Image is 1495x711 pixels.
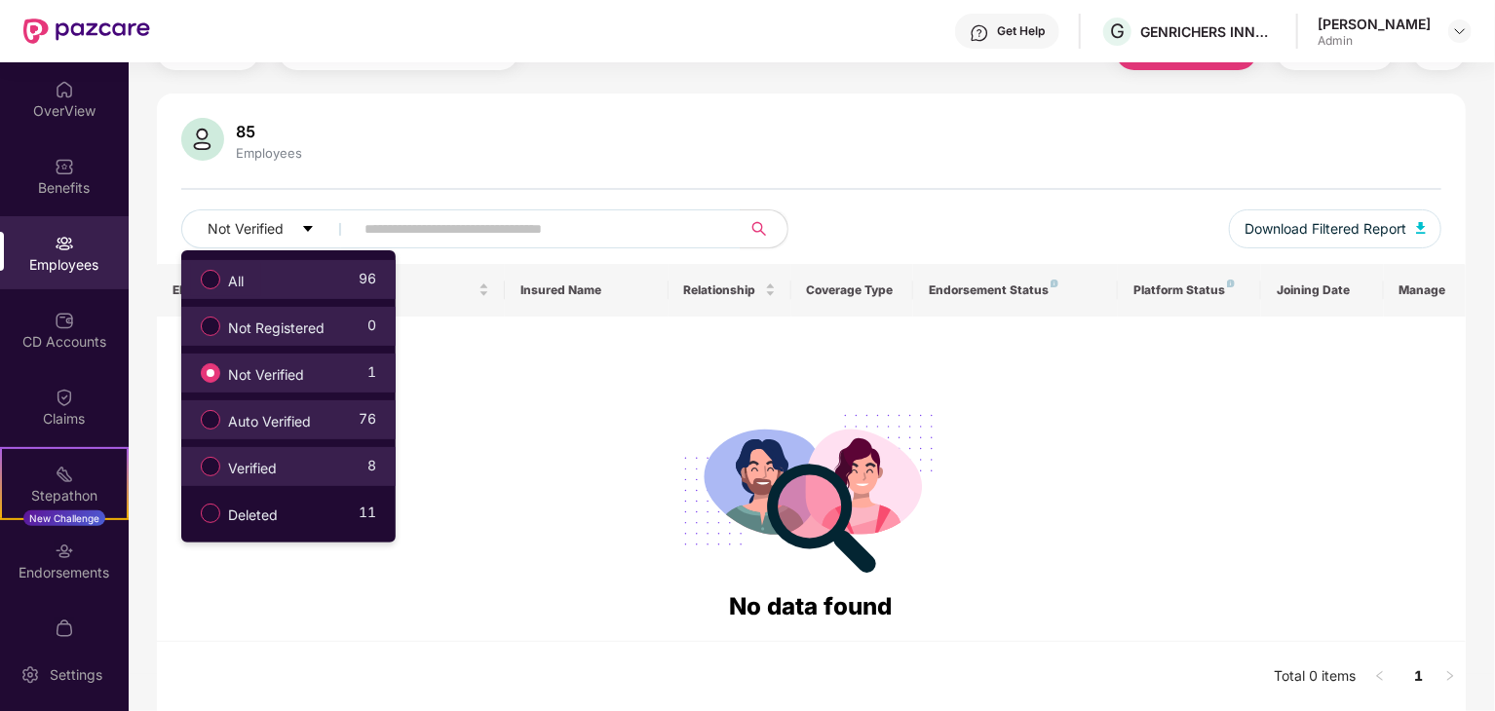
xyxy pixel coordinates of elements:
[367,455,376,483] span: 8
[220,271,251,292] span: All
[172,282,229,298] span: EID
[1384,264,1466,317] th: Manage
[740,209,788,248] button: search
[684,282,761,298] span: Relationship
[220,458,285,479] span: Verified
[44,665,108,685] div: Settings
[1245,218,1406,240] span: Download Filtered Report
[1110,19,1125,43] span: G
[55,311,74,330] img: svg+xml;base64,PHN2ZyBpZD0iQ0RfQWNjb3VudHMiIGRhdGEtbmFtZT0iQ0QgQWNjb3VudHMiIHhtbG5zPSJodHRwOi8vd3...
[1261,264,1384,317] th: Joining Date
[970,23,989,43] img: svg+xml;base64,PHN2ZyBpZD0iSGVscC0zMngzMiIgeG1sbnM9Imh0dHA6Ly93d3cudzMub3JnLzIwMDAvc3ZnIiB3aWR0aD...
[220,411,319,432] span: Auto Verified
[55,618,74,638] img: svg+xml;base64,PHN2ZyBpZD0iTXlfT3JkZXJzIiBkYXRhLW5hbWU9Ik15IE9yZGVycyIgeG1sbnM9Imh0dHA6Ly93d3cudz...
[997,23,1045,39] div: Get Help
[1133,282,1246,298] div: Platform Status
[1403,661,1435,692] li: 1
[1275,661,1357,692] li: Total 0 items
[23,510,105,526] div: New Challenge
[1051,280,1058,287] img: svg+xml;base64,PHN2ZyB4bWxucz0iaHR0cDovL3d3dy53My5vcmcvMjAwMC9zdmciIHdpZHRoPSI4IiBoZWlnaHQ9IjgiIH...
[1435,661,1466,692] li: Next Page
[220,505,286,526] span: Deleted
[220,318,332,339] span: Not Registered
[929,282,1102,298] div: Endorsement Status
[1416,222,1426,234] img: svg+xml;base64,PHN2ZyB4bWxucz0iaHR0cDovL3d3dy53My5vcmcvMjAwMC9zdmciIHhtbG5zOnhsaW5rPSJodHRwOi8vd3...
[55,465,74,484] img: svg+xml;base64,PHN2ZyB4bWxucz0iaHR0cDovL3d3dy53My5vcmcvMjAwMC9zdmciIHdpZHRoPSIyMSIgaGVpZ2h0PSIyMC...
[1229,209,1441,248] button: Download Filtered Report
[1318,33,1431,49] div: Admin
[55,157,74,176] img: svg+xml;base64,PHN2ZyBpZD0iQmVuZWZpdHMiIHhtbG5zPSJodHRwOi8vd3d3LnczLm9yZy8yMDAwL3N2ZyIgd2lkdGg9Ij...
[232,145,306,161] div: Employees
[505,264,669,317] th: Insured Name
[157,264,259,317] th: EID
[181,209,361,248] button: Not Verifiedcaret-down
[791,264,914,317] th: Coverage Type
[232,122,306,141] div: 85
[367,315,376,343] span: 0
[55,234,74,253] img: svg+xml;base64,PHN2ZyBpZD0iRW1wbG95ZWVzIiB4bWxucz0iaHR0cDovL3d3dy53My5vcmcvMjAwMC9zdmciIHdpZHRoPS...
[23,19,150,44] img: New Pazcare Logo
[1403,661,1435,691] a: 1
[55,388,74,407] img: svg+xml;base64,PHN2ZyBpZD0iQ2xhaW0iIHhtbG5zPSJodHRwOi8vd3d3LnczLm9yZy8yMDAwL3N2ZyIgd2lkdGg9IjIwIi...
[359,502,376,530] span: 11
[2,486,127,505] div: Stepathon
[1364,661,1396,692] li: Previous Page
[301,222,315,238] span: caret-down
[1364,661,1396,692] button: left
[1140,22,1277,41] div: GENRICHERS INNOVATIONS PRIVATE LIMITED
[359,408,376,436] span: 76
[1374,670,1386,682] span: left
[20,665,40,685] img: svg+xml;base64,PHN2ZyBpZD0iU2V0dGluZy0yMHgyMCIgeG1sbnM9Imh0dHA6Ly93d3cudzMub3JnLzIwMDAvc3ZnIiB3aW...
[55,542,74,561] img: svg+xml;base64,PHN2ZyBpZD0iRW5kb3JzZW1lbnRzIiB4bWxucz0iaHR0cDovL3d3dy53My5vcmcvMjAwMC9zdmciIHdpZH...
[208,218,284,240] span: Not Verified
[181,118,224,161] img: svg+xml;base64,PHN2ZyB4bWxucz0iaHR0cDovL3d3dy53My5vcmcvMjAwMC9zdmciIHhtbG5zOnhsaW5rPSJodHRwOi8vd3...
[359,268,376,296] span: 96
[1435,661,1466,692] button: right
[1318,15,1431,33] div: [PERSON_NAME]
[1227,280,1235,287] img: svg+xml;base64,PHN2ZyB4bWxucz0iaHR0cDovL3d3dy53My5vcmcvMjAwMC9zdmciIHdpZHRoPSI4IiBoZWlnaHQ9IjgiIH...
[669,264,791,317] th: Relationship
[55,80,74,99] img: svg+xml;base64,PHN2ZyBpZD0iSG9tZSIgeG1sbnM9Imh0dHA6Ly93d3cudzMub3JnLzIwMDAvc3ZnIiB3aWR0aD0iMjAiIG...
[220,364,312,386] span: Not Verified
[1444,670,1456,682] span: right
[671,391,951,588] img: svg+xml;base64,PHN2ZyB4bWxucz0iaHR0cDovL3d3dy53My5vcmcvMjAwMC9zdmciIHdpZHRoPSIyODgiIGhlaWdodD0iMj...
[1452,23,1468,39] img: svg+xml;base64,PHN2ZyBpZD0iRHJvcGRvd24tMzJ4MzIiIHhtbG5zPSJodHRwOi8vd3d3LnczLm9yZy8yMDAwL3N2ZyIgd2...
[367,361,376,390] span: 1
[740,221,778,237] span: search
[730,592,893,620] span: No data found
